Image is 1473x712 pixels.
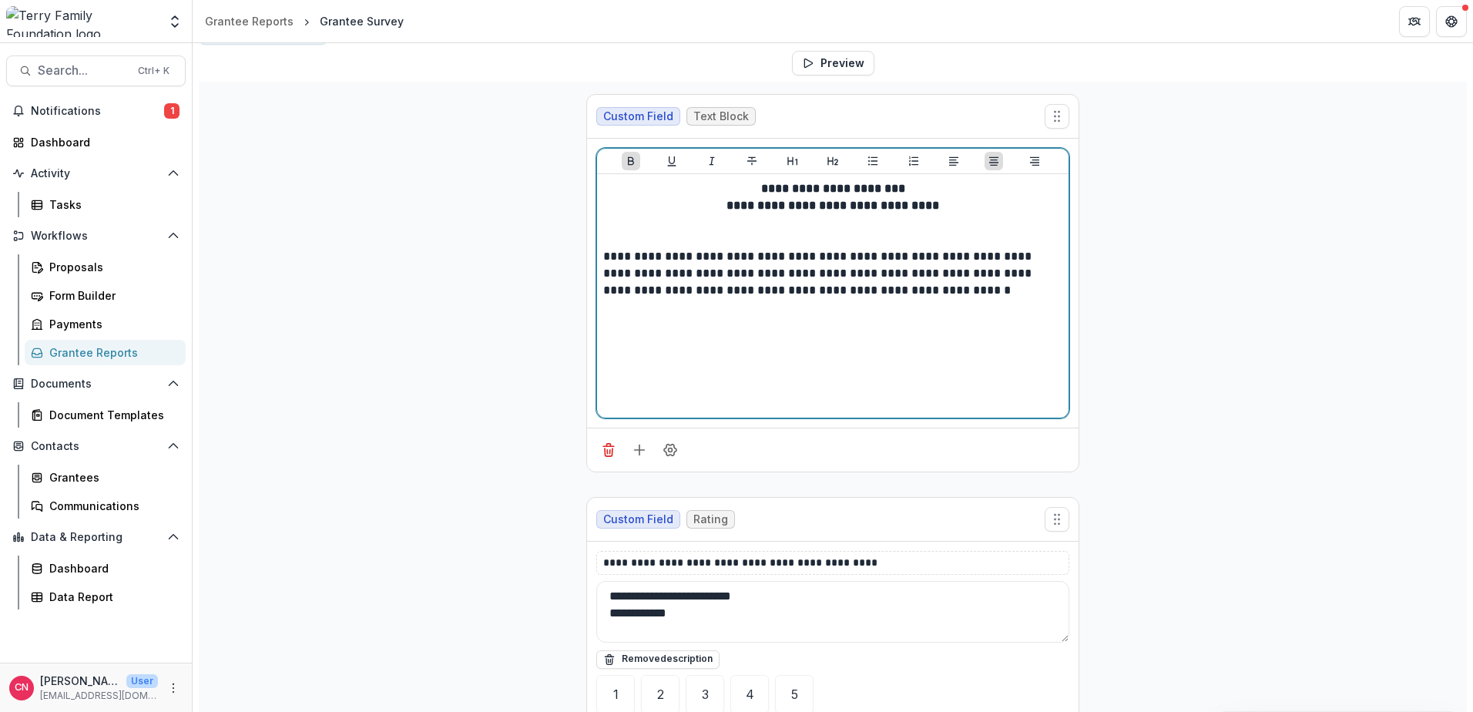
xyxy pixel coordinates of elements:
span: Contacts [31,440,161,453]
div: Grantee Reports [49,344,173,361]
a: Data Report [25,584,186,610]
a: Dashboard [6,129,186,155]
button: Notifications1 [6,99,186,123]
div: Communications [49,498,173,514]
span: Notifications [31,105,164,118]
div: Dashboard [49,560,173,576]
button: Removedescription [596,650,720,669]
p: [PERSON_NAME] [40,673,120,689]
button: Align Center [985,152,1003,170]
div: Grantees [49,469,173,485]
button: Open Workflows [6,223,186,248]
span: Documents [31,378,161,391]
div: 1 [613,688,619,700]
span: Text Block [693,110,749,123]
div: 2 [657,688,664,700]
button: Partners [1399,6,1430,37]
button: Search... [6,55,186,86]
span: Workflows [31,230,161,243]
button: Ordered List [904,152,923,170]
div: Tasks [49,196,173,213]
button: Preview [792,51,874,76]
div: Ctrl + K [135,62,173,79]
a: Grantee Reports [25,340,186,365]
div: Grantee Reports [205,13,294,29]
a: Proposals [25,254,186,280]
button: Align Left [945,152,963,170]
div: 3 [702,688,709,700]
button: Move field [1045,507,1069,532]
button: Align Right [1025,152,1044,170]
div: Document Templates [49,407,173,423]
span: 1 [164,103,180,119]
a: Grantees [25,465,186,490]
button: Move field [1045,104,1069,129]
button: Heading 2 [824,152,842,170]
a: Form Builder [25,283,186,308]
button: Field Settings [658,438,683,462]
div: Form Builder [49,287,173,304]
button: Open Activity [6,161,186,186]
img: Terry Family Foundation logo [6,6,158,37]
a: Dashboard [25,556,186,581]
button: More [164,679,183,697]
button: Bold [622,152,640,170]
button: Open entity switcher [164,6,186,37]
button: Open Data & Reporting [6,525,186,549]
span: Activity [31,167,161,180]
button: Underline [663,152,681,170]
div: Carol Nieves [15,683,29,693]
a: Payments [25,311,186,337]
div: 5 [791,688,798,700]
div: Proposals [49,259,173,275]
span: Rating [693,513,728,526]
div: 4 [746,688,754,700]
button: Open Contacts [6,434,186,458]
p: [EMAIL_ADDRESS][DOMAIN_NAME] [40,689,158,703]
button: Italicize [703,152,721,170]
span: Custom Field [603,110,673,123]
button: Bullet List [864,152,882,170]
button: Delete field [596,438,621,462]
button: Heading 1 [783,152,802,170]
button: Get Help [1436,6,1467,37]
button: Strike [743,152,761,170]
span: Custom Field [603,513,673,526]
a: Communications [25,493,186,519]
span: Data & Reporting [31,531,161,544]
button: Open Documents [6,371,186,396]
button: Add field [627,438,652,462]
span: Search... [38,63,129,78]
a: Document Templates [25,402,186,428]
div: Dashboard [31,134,173,150]
div: Payments [49,316,173,332]
p: User [126,674,158,688]
a: Grantee Reports [199,10,300,32]
div: Grantee Survey [320,13,404,29]
nav: breadcrumb [199,10,410,32]
div: Data Report [49,589,173,605]
a: Tasks [25,192,186,217]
